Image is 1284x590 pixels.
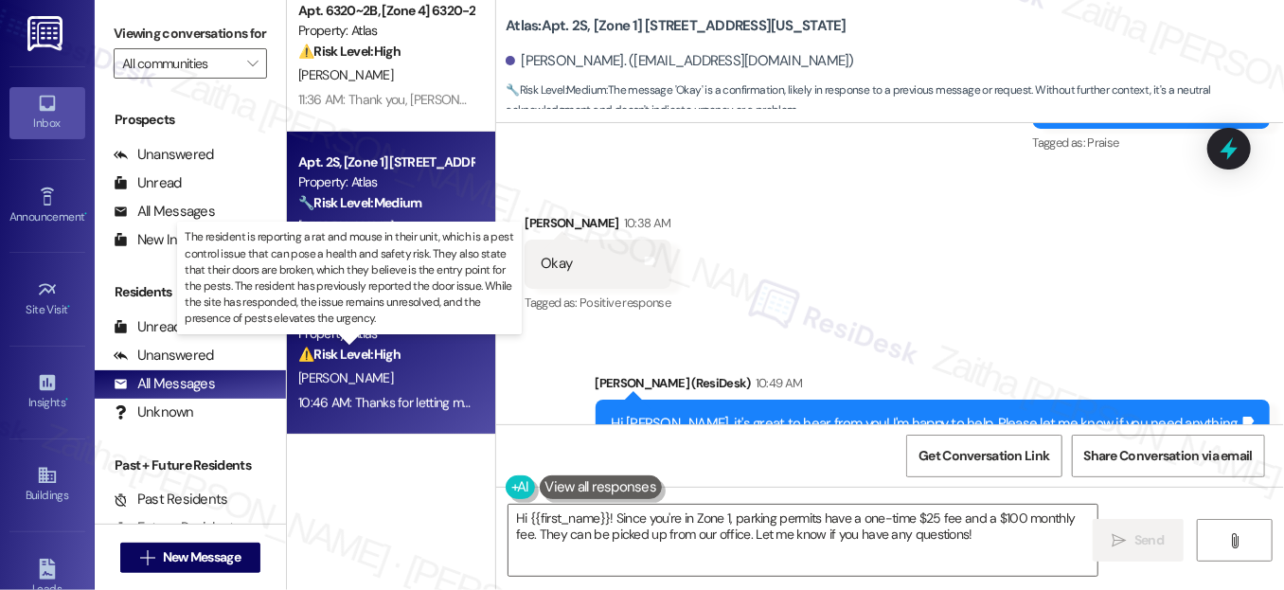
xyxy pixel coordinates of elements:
[65,393,68,406] span: •
[114,173,182,193] div: Unread
[506,80,1284,121] span: : The message 'Okay' is a confirmation, likely in response to a previous message or request. With...
[298,152,473,172] div: Apt. 2S, [Zone 1] [STREET_ADDRESS][US_STATE]
[506,82,606,98] strong: 🔧 Risk Level: Medium
[1072,435,1265,477] button: Share Conversation via email
[114,518,241,538] div: Future Residents
[298,43,401,60] strong: ⚠️ Risk Level: High
[9,274,85,325] a: Site Visit •
[906,435,1061,477] button: Get Conversation Link
[298,91,936,108] div: 11:36 AM: Thank you, [PERSON_NAME]! Please feel free to reach out if you need anything else. Have...
[122,48,237,79] input: All communities
[1113,533,1127,548] i: 
[1134,530,1164,550] span: Send
[1093,519,1185,562] button: Send
[9,459,85,510] a: Buildings
[1084,446,1253,466] span: Share Conversation via email
[114,145,214,165] div: Unanswered
[298,21,473,41] div: Property: Atlas
[580,295,670,311] span: Positive response
[247,56,258,71] i: 
[612,414,1240,434] div: Hi [PERSON_NAME], it's great to hear from you! I'm happy to help. Please let me know if you need ...
[298,1,473,21] div: Apt. 6320~2B, [Zone 4] 6320-28 S [PERSON_NAME]
[114,402,194,422] div: Unknown
[298,324,473,344] div: Property: Atlas
[140,550,154,565] i: 
[114,490,228,510] div: Past Residents
[27,16,66,51] img: ResiDesk Logo
[751,373,803,393] div: 10:49 AM
[185,229,514,327] p: The resident is reporting a rat and mouse in their unit, which is a pest control issue that can p...
[120,543,260,573] button: New Message
[298,172,473,192] div: Property: Atlas
[506,51,854,71] div: [PERSON_NAME]. ([EMAIL_ADDRESS][DOMAIN_NAME])
[68,300,71,313] span: •
[525,213,670,240] div: [PERSON_NAME]
[508,505,1097,576] textarea: Hi {{first_name}}! Since you're in Zone 1, parking permits have a one-time $25 fee and a $100 mon...
[918,446,1049,466] span: Get Conversation Link
[95,110,286,130] div: Prospects
[1088,134,1119,151] span: Praise
[9,367,85,418] a: Insights •
[114,202,215,222] div: All Messages
[525,289,670,316] div: Tagged as:
[163,547,241,567] span: New Message
[114,374,215,394] div: All Messages
[506,16,847,36] b: Atlas: Apt. 2S, [Zone 1] [STREET_ADDRESS][US_STATE]
[298,194,421,211] strong: 🔧 Risk Level: Medium
[596,373,1271,400] div: [PERSON_NAME] (ResiDesk)
[298,66,393,83] span: [PERSON_NAME]
[114,230,223,250] div: New Inbounds
[298,346,401,363] strong: ⚠️ Risk Level: High
[9,87,85,138] a: Inbox
[1033,129,1270,156] div: Tagged as:
[298,456,473,475] div: Apt. 909~201, [Zone 1] [STREET_ADDRESS][PERSON_NAME]
[95,456,286,475] div: Past + Future Residents
[114,346,214,366] div: Unanswered
[84,207,87,221] span: •
[619,213,671,233] div: 10:38 AM
[95,282,286,302] div: Residents
[541,254,572,274] div: Okay
[298,369,393,386] span: [PERSON_NAME]
[298,218,393,235] span: [PERSON_NAME]
[1227,533,1241,548] i: 
[114,317,182,337] div: Unread
[114,19,267,48] label: Viewing conversations for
